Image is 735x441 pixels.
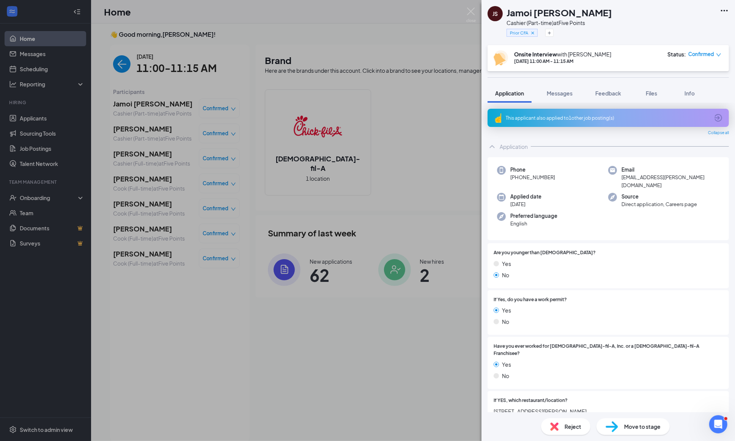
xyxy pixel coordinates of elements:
[510,166,555,174] span: Phone
[545,29,554,37] button: Plus
[506,115,709,121] div: This applicant also applied to 1 other job posting(s)
[646,90,657,97] span: Files
[507,6,612,19] h1: Jamoi [PERSON_NAME]
[494,249,596,256] span: Are you younger than [DEMOGRAPHIC_DATA]?
[685,90,695,97] span: Info
[494,397,568,404] span: If YES, which restaurant/location?
[502,317,509,326] span: No
[510,30,528,36] span: Prior CFA
[716,52,721,58] span: down
[502,271,509,279] span: No
[510,200,541,208] span: [DATE]
[510,220,557,227] span: English
[502,306,511,314] span: Yes
[514,58,611,64] div: [DATE] 11:00 AM - 11:15 AM
[510,212,557,220] span: Preferred language
[488,142,497,151] svg: ChevronUp
[494,343,723,357] span: Have you ever worked for [DEMOGRAPHIC_DATA]-fil-A, Inc. or a [DEMOGRAPHIC_DATA]-fil-A Franchisee?
[530,30,535,36] svg: Cross
[714,113,723,122] svg: ArrowCircle
[667,50,686,58] div: Status :
[514,51,557,58] b: Onsite Interview
[494,296,567,303] span: If Yes, do you have a work permit?
[502,372,509,380] span: No
[720,6,729,15] svg: Ellipses
[595,90,621,97] span: Feedback
[688,50,714,58] span: Confirmed
[510,174,555,181] span: [PHONE_NUMBER]
[622,193,697,200] span: Source
[547,31,552,35] svg: Plus
[547,90,573,97] span: Messages
[622,200,697,208] span: Direct application, Careers page
[493,10,498,17] div: JS
[500,143,528,150] div: Application
[708,130,729,136] span: Collapse all
[622,174,719,189] span: [EMAIL_ADDRESS][PERSON_NAME][DOMAIN_NAME]
[507,19,612,27] div: Cashier (Part-time) at Five Points
[494,407,723,416] span: [STREET_ADDRESS][PERSON_NAME]
[514,50,611,58] div: with [PERSON_NAME]
[622,166,719,174] span: Email
[510,193,541,200] span: Applied date
[624,422,661,431] span: Move to stage
[502,260,511,268] span: Yes
[709,415,727,433] iframe: Intercom live chat
[565,422,581,431] span: Reject
[495,90,524,97] span: Application
[502,360,511,369] span: Yes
